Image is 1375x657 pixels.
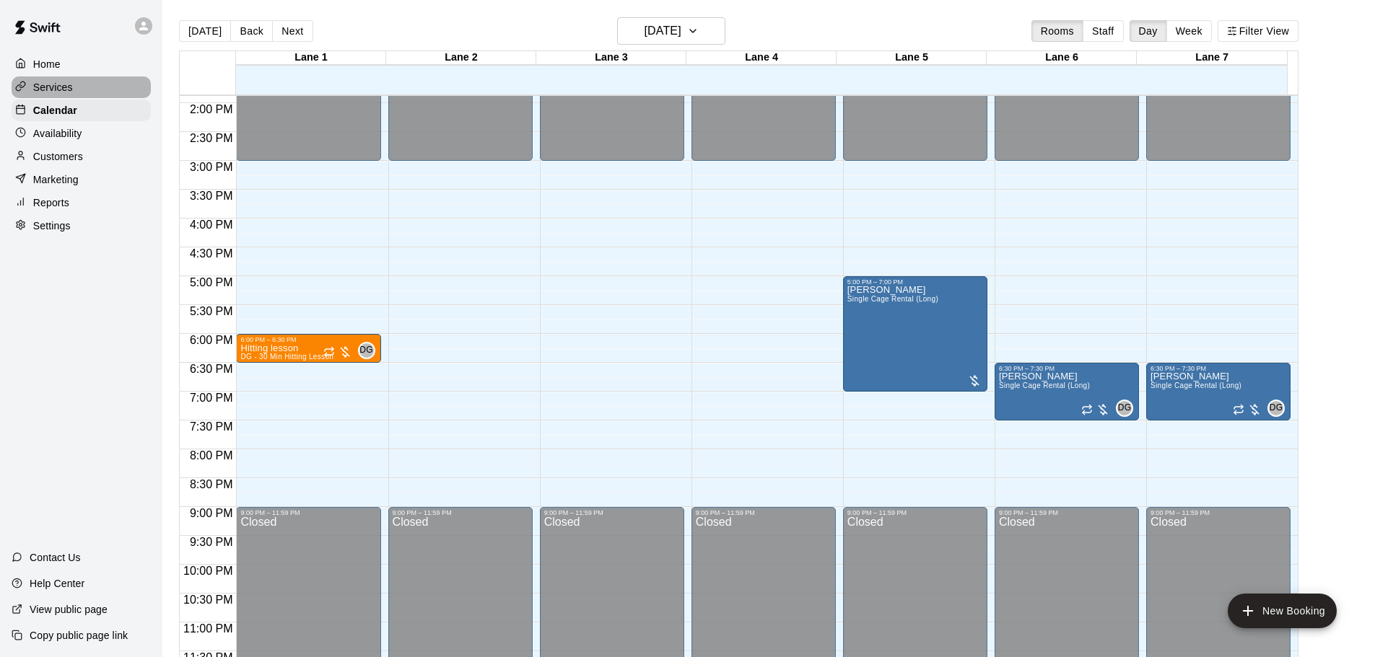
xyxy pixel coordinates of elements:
[12,100,151,121] a: Calendar
[30,628,128,643] p: Copy public page link
[1218,20,1298,42] button: Filter View
[393,509,528,516] div: 9:00 PM – 11:59 PM
[1151,509,1286,516] div: 9:00 PM – 11:59 PM
[645,21,681,41] h6: [DATE]
[272,20,313,42] button: Next
[1137,51,1287,65] div: Lane 7
[847,278,983,286] div: 5:00 PM – 7:00 PM
[386,51,536,65] div: Lane 2
[1273,400,1285,417] span: Daniel Gonzalez
[33,172,79,187] p: Marketing
[186,334,237,346] span: 6:00 PM
[30,576,84,591] p: Help Center
[33,103,77,118] p: Calendar
[180,622,236,635] span: 11:00 PM
[180,594,236,606] span: 10:30 PM
[186,478,237,490] span: 8:30 PM
[12,192,151,213] a: Reports
[1233,404,1244,415] span: Recurring event
[186,190,237,202] span: 3:30 PM
[180,565,236,577] span: 10:00 PM
[1122,400,1133,417] span: Daniel Gonzalez
[1130,20,1167,42] button: Day
[1116,400,1133,417] div: Daniel Gonzalez
[1081,404,1093,415] span: Recurring event
[236,334,380,363] div: 6:00 PM – 6:30 PM: Hitting lesson
[186,161,237,173] span: 3:00 PM
[33,80,73,94] p: Services
[686,51,837,65] div: Lane 4
[544,509,680,516] div: 9:00 PM – 11:59 PM
[186,219,237,231] span: 4:00 PM
[186,392,237,404] span: 7:00 PM
[186,507,237,519] span: 9:00 PM
[364,342,375,359] span: Daniel Gonzalez
[30,550,81,565] p: Contact Us
[1031,20,1083,42] button: Rooms
[230,20,273,42] button: Back
[999,365,1135,372] div: 6:30 PM – 7:30 PM
[1083,20,1124,42] button: Staff
[33,57,61,71] p: Home
[12,146,151,167] a: Customers
[186,363,237,375] span: 6:30 PM
[359,343,373,358] span: DG
[186,132,237,144] span: 2:30 PM
[12,215,151,237] a: Settings
[240,353,333,361] span: DG - 30 Min Hitting Lesson
[837,51,987,65] div: Lane 5
[987,51,1137,65] div: Lane 6
[1151,382,1241,389] span: Single Cage Rental (Long)
[12,76,151,98] a: Services
[186,449,237,462] span: 8:00 PM
[536,51,686,65] div: Lane 3
[1151,365,1286,372] div: 6:30 PM – 7:30 PM
[240,509,376,516] div: 9:00 PM – 11:59 PM
[186,103,237,115] span: 2:00 PM
[33,126,82,141] p: Availability
[186,420,237,433] span: 7:30 PM
[12,53,151,75] a: Home
[240,336,376,343] div: 6:00 PM – 6:30 PM
[12,169,151,190] a: Marketing
[179,20,231,42] button: [DATE]
[186,276,237,288] span: 5:00 PM
[617,17,725,45] button: [DATE]
[999,382,1090,389] span: Single Cage Rental (Long)
[696,509,831,516] div: 9:00 PM – 11:59 PM
[186,536,237,548] span: 9:30 PM
[847,509,983,516] div: 9:00 PM – 11:59 PM
[1166,20,1212,42] button: Week
[1118,401,1132,415] span: DG
[843,276,987,392] div: 5:00 PM – 7:00 PM: Corey Treyes
[30,602,108,617] p: View public page
[33,219,71,233] p: Settings
[323,346,335,358] span: Recurring event
[33,195,69,210] p: Reports
[33,149,83,164] p: Customers
[358,342,375,359] div: Daniel Gonzalez
[847,295,938,303] span: Single Cage Rental (Long)
[999,509,1135,516] div: 9:00 PM – 11:59 PM
[1146,363,1291,420] div: 6:30 PM – 7:30 PM: Sassy Sluggers
[186,247,237,260] span: 4:30 PM
[12,123,151,144] a: Availability
[1267,400,1285,417] div: Daniel Gonzalez
[995,363,1139,420] div: 6:30 PM – 7:30 PM: Sassy Sluggers
[236,51,386,65] div: Lane 1
[1270,401,1283,415] span: DG
[186,305,237,317] span: 5:30 PM
[1228,594,1337,628] button: add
